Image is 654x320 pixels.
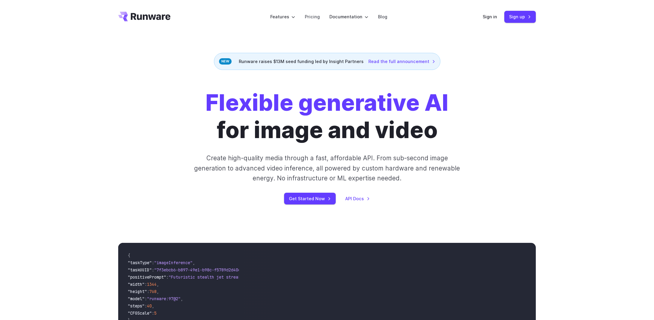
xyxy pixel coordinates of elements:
strong: Flexible generative AI [205,89,448,116]
span: "7f3ebcb6-b897-49e1-b98c-f5789d2d40d7" [154,267,245,273]
span: "Futuristic stealth jet streaking through a neon-lit cityscape with glowing purple exhaust" [169,274,387,280]
span: "taskType" [128,260,152,265]
span: : [166,274,169,280]
a: Sign in [483,13,497,20]
span: : [145,303,147,309]
span: : [152,260,154,265]
a: Get Started Now [284,193,336,204]
span: 1344 [147,282,157,287]
div: Runware raises $13M seed funding led by Insight Partners [214,53,440,70]
a: API Docs [345,195,370,202]
label: Documentation [329,13,368,20]
a: Pricing [305,13,320,20]
span: , [193,260,195,265]
span: 40 [147,303,152,309]
span: : [147,289,149,294]
a: Read the full announcement [368,58,435,65]
span: "runware:97@2" [147,296,181,301]
span: : [152,310,154,316]
span: , [157,282,159,287]
span: : [145,282,147,287]
span: : [145,296,147,301]
a: Blog [378,13,387,20]
span: { [128,253,130,258]
span: "model" [128,296,145,301]
span: "steps" [128,303,145,309]
span: , [181,296,183,301]
span: , [157,289,159,294]
span: "taskUUID" [128,267,152,273]
label: Features [270,13,295,20]
span: 5 [154,310,157,316]
span: 768 [149,289,157,294]
span: "positivePrompt" [128,274,166,280]
span: "CFGScale" [128,310,152,316]
p: Create high-quality media through a fast, affordable API. From sub-second image generation to adv... [193,153,461,183]
span: "height" [128,289,147,294]
span: , [152,303,154,309]
a: Go to / [118,12,170,21]
span: "width" [128,282,145,287]
span: : [152,267,154,273]
span: "imageInference" [154,260,193,265]
a: Sign up [504,11,536,23]
h1: for image and video [205,89,448,143]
